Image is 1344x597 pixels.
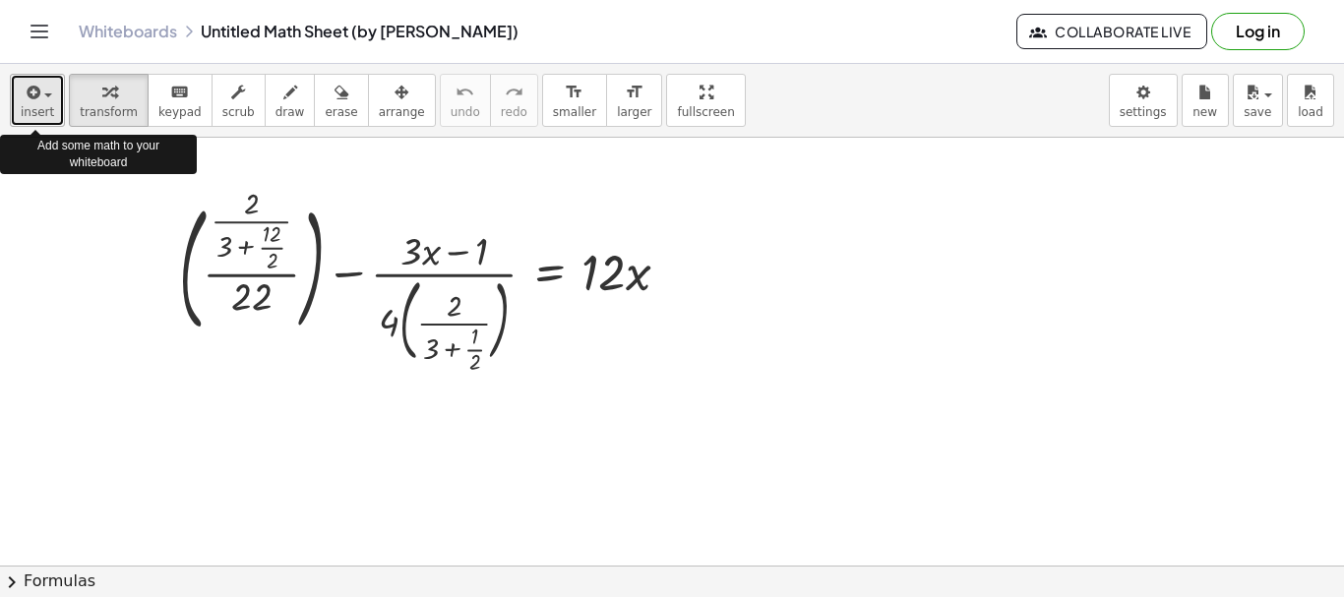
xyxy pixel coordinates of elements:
[21,105,54,119] span: insert
[212,74,266,127] button: scrub
[440,74,491,127] button: undoundo
[625,81,643,104] i: format_size
[1016,14,1207,49] button: Collaborate Live
[1233,74,1283,127] button: save
[553,105,596,119] span: smaller
[677,105,734,119] span: fullscreen
[265,74,316,127] button: draw
[1033,23,1191,40] span: Collaborate Live
[148,74,213,127] button: keyboardkeypad
[617,105,651,119] span: larger
[24,16,55,47] button: Toggle navigation
[542,74,607,127] button: format_sizesmaller
[325,105,357,119] span: erase
[69,74,149,127] button: transform
[1298,105,1323,119] span: load
[314,74,368,127] button: erase
[1182,74,1229,127] button: new
[379,105,425,119] span: arrange
[1244,105,1271,119] span: save
[1109,74,1178,127] button: settings
[275,105,305,119] span: draw
[1211,13,1305,50] button: Log in
[666,74,745,127] button: fullscreen
[222,105,255,119] span: scrub
[368,74,436,127] button: arrange
[79,22,177,41] a: Whiteboards
[606,74,662,127] button: format_sizelarger
[1192,105,1217,119] span: new
[158,105,202,119] span: keypad
[565,81,583,104] i: format_size
[456,81,474,104] i: undo
[1120,105,1167,119] span: settings
[170,81,189,104] i: keyboard
[505,81,523,104] i: redo
[501,105,527,119] span: redo
[10,74,65,127] button: insert
[451,105,480,119] span: undo
[490,74,538,127] button: redoredo
[1287,74,1334,127] button: load
[80,105,138,119] span: transform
